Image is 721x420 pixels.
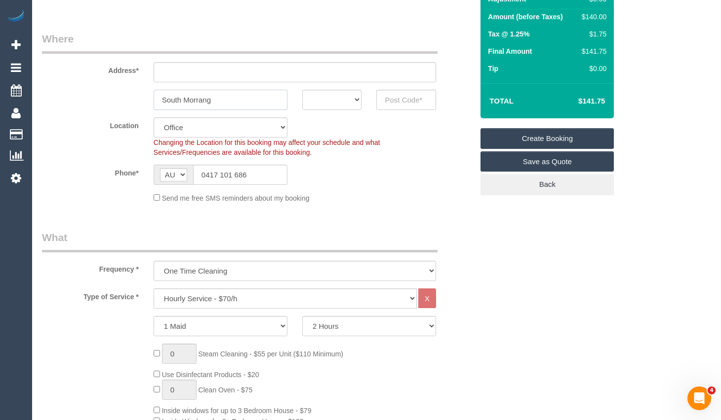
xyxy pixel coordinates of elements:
label: Address* [35,62,146,75]
span: Changing the Location for this booking may affect your schedule and what Services/Frequencies are... [154,139,380,156]
span: Send me free SMS reminders about my booking [162,194,310,202]
div: $141.75 [578,46,606,56]
iframe: Intercom live chat [687,386,711,410]
legend: Where [42,32,438,54]
div: $140.00 [578,12,606,22]
input: Suburb* [154,90,287,110]
input: Post Code* [376,90,436,110]
a: Save as Quote [481,151,614,172]
label: Tax @ 1.25% [488,29,529,39]
a: Back [481,174,614,195]
legend: What [42,230,438,252]
span: Inside windows for up to 3 Bedroom House - $79 [162,407,312,415]
span: Clean Oven - $75 [199,386,253,394]
input: Phone* [193,165,287,185]
label: Type of Service * [35,288,146,302]
label: Location [35,117,146,131]
span: Use Disinfectant Products - $20 [162,371,259,379]
label: Tip [488,64,498,73]
a: Create Booking [481,128,614,149]
div: $0.00 [578,64,606,73]
label: Phone* [35,165,146,178]
img: Automaid Logo [6,10,26,24]
label: Frequency * [35,261,146,274]
strong: Total [489,97,514,105]
span: 4 [708,386,716,394]
label: Amount (before Taxes) [488,12,562,22]
span: Steam Cleaning - $55 per Unit ($110 Minimum) [199,350,343,358]
div: $1.75 [578,29,606,39]
label: Final Amount [488,46,532,56]
h4: $141.75 [549,97,605,105]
